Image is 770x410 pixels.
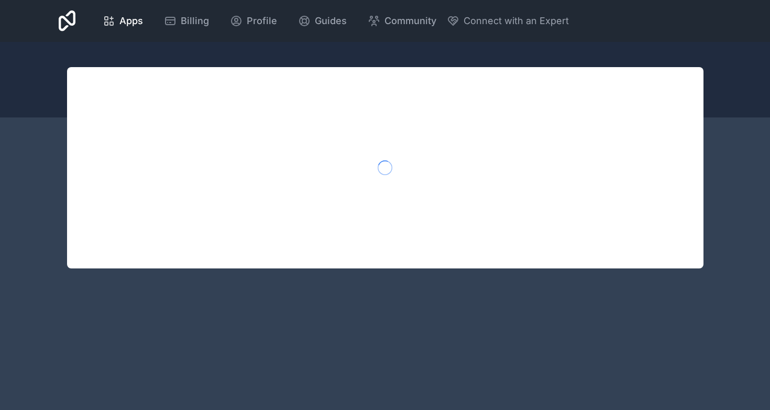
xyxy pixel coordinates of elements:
span: Profile [247,14,277,28]
span: Connect with an Expert [464,14,569,28]
button: Connect with an Expert [447,14,569,28]
a: Community [359,9,445,33]
a: Guides [290,9,355,33]
span: Guides [315,14,347,28]
span: Billing [181,14,209,28]
a: Billing [156,9,217,33]
a: Apps [94,9,151,33]
a: Profile [222,9,285,33]
span: Community [384,14,436,28]
span: Apps [119,14,143,28]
